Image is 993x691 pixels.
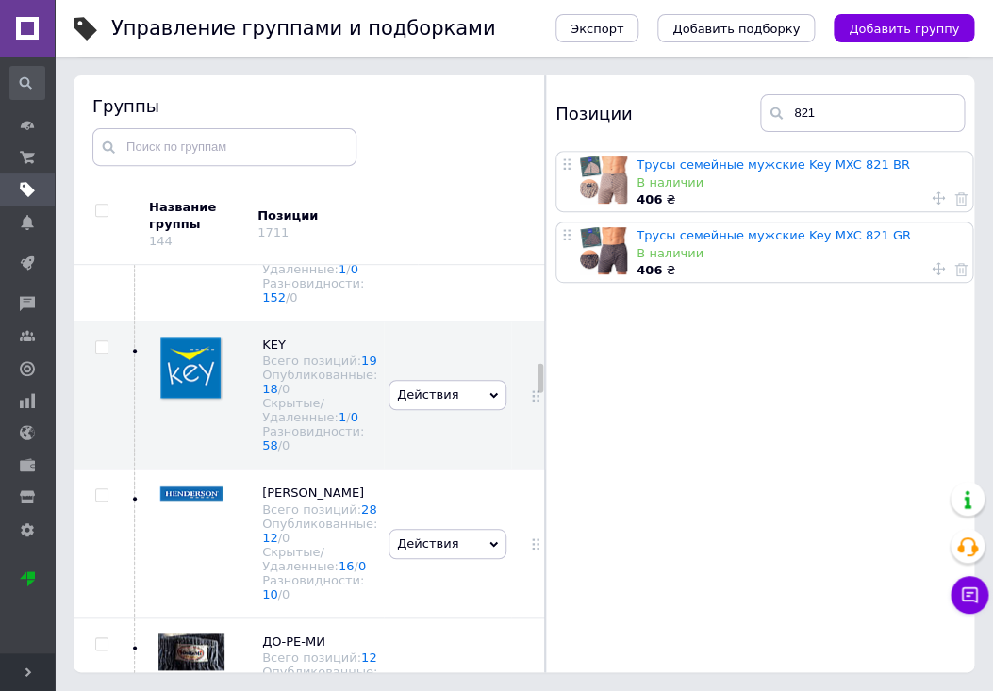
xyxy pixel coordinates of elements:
div: 144 [149,234,173,248]
span: Действия [397,536,458,551]
a: 0 [351,262,358,276]
div: Разновидности: [262,424,377,452]
div: Разновидности: [262,276,377,304]
button: Чат с покупателем [951,576,988,614]
a: 18 [262,382,278,396]
a: 16 [339,559,355,573]
div: 1711 [257,225,289,239]
span: KEY [262,337,286,352]
div: 0 [282,531,290,545]
a: 0 [351,410,358,424]
button: Экспорт [555,14,638,42]
div: 0 [282,438,290,452]
span: [PERSON_NAME] [262,485,364,500]
img: KEY [159,337,223,402]
a: 152 [262,290,286,304]
div: Всего позиций: [262,650,377,665]
a: 12 [361,650,377,665]
button: Добавить подборку [657,14,815,42]
span: / [278,438,290,452]
span: ДО-РЕ-МИ [262,634,325,649]
a: Трусы семейные мужские Key MXC 821 GR [637,228,911,242]
a: 58 [262,438,278,452]
img: ДО-РЕ-МИ [158,633,224,670]
a: 28 [361,502,377,517]
a: 19 [361,354,377,368]
span: Экспорт [571,22,623,36]
h1: Управление группами и подборками [111,17,495,40]
span: Добавить подборку [672,22,800,36]
div: Позиции [555,94,760,132]
div: 0 [282,587,290,601]
div: В наличии [637,174,963,191]
span: / [278,531,290,545]
button: Добавить группу [834,14,974,42]
div: Опубликованные: [262,368,377,396]
span: / [286,290,298,304]
div: ₴ [637,262,963,279]
a: 10 [262,587,278,601]
div: Всего позиций: [262,502,377,517]
div: Разновидности: [262,573,377,601]
a: Удалить товар [954,189,968,206]
div: 0 [290,290,297,304]
div: Всего позиций: [262,354,377,368]
b: 406 [637,263,662,277]
div: Скрытые/Удаленные: [262,396,377,424]
b: 406 [637,192,662,206]
span: / [354,559,366,573]
div: В наличии [637,245,963,262]
input: Поиск по группам [92,128,356,166]
a: 1 [339,410,346,424]
div: 0 [282,382,290,396]
span: Действия [397,387,458,402]
a: Удалить товар [954,260,968,277]
a: 1 [339,262,346,276]
span: / [278,382,290,396]
input: Поиск по товарам [760,94,965,132]
a: Трусы семейные мужские Key MXC 821 BR [637,157,910,172]
div: ₴ [637,191,963,208]
a: 0 [358,559,366,573]
span: / [346,262,358,276]
img: HENDERSON [158,485,224,502]
span: / [278,587,290,601]
span: / [346,410,358,424]
span: Добавить группу [849,22,959,36]
div: Группы [92,94,526,118]
a: 12 [262,531,278,545]
div: Позиции [257,207,418,224]
div: Название группы [149,199,243,233]
div: Скрытые/Удаленные: [262,545,377,573]
div: Опубликованные: [262,517,377,545]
